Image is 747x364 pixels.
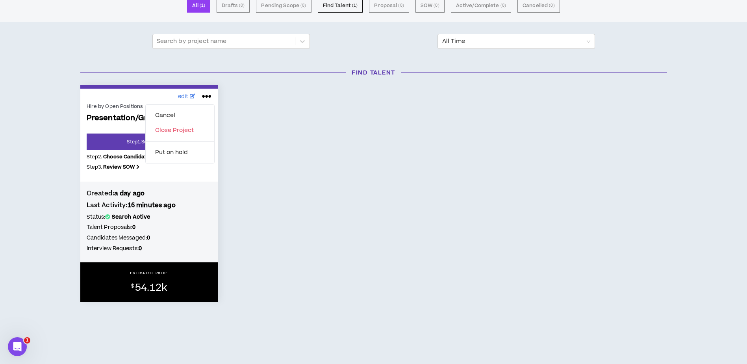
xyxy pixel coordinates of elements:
[103,153,153,160] b: Choose Candidates
[87,223,212,232] h5: Talent Proposals:
[87,234,212,242] h5: Candidates Messaged:
[87,114,212,123] span: Presentation/Graphic Designer
[87,103,212,110] div: Hire by Open Positions
[132,223,135,231] b: 0
[74,69,673,77] h3: Find Talent
[128,201,176,210] b: 16 minutes ago
[130,271,168,275] p: ESTIMATED PRICE
[398,2,404,9] small: ( 0 )
[135,281,167,295] span: 54.12k
[300,2,306,9] small: ( 0 )
[139,245,142,253] b: 0
[178,93,189,101] span: edit
[87,134,212,150] a: Step1.Select Talent
[8,337,27,356] iframe: Intercom live chat
[112,213,150,221] b: Search Active
[200,2,205,9] small: ( 1 )
[24,337,30,344] span: 1
[87,189,212,198] h4: Created:
[146,108,214,123] button: Cancel
[87,153,212,160] p: Step 2 .
[146,145,214,160] button: Put on hold
[146,123,214,138] button: Close Project
[87,244,212,253] h5: Interview Requests:
[500,2,506,9] small: ( 0 )
[87,201,212,210] h4: Last Activity:
[114,189,145,198] b: a day ago
[87,163,212,171] p: Step 3 .
[176,91,198,103] a: edit
[352,2,358,9] small: ( 1 )
[434,2,439,9] small: ( 0 )
[239,2,245,9] small: ( 0 )
[131,283,134,290] sup: $
[147,234,150,242] b: 0
[549,2,554,9] small: ( 0 )
[87,213,212,221] h5: Status:
[103,163,135,171] b: Review SOW
[442,34,590,48] span: All Time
